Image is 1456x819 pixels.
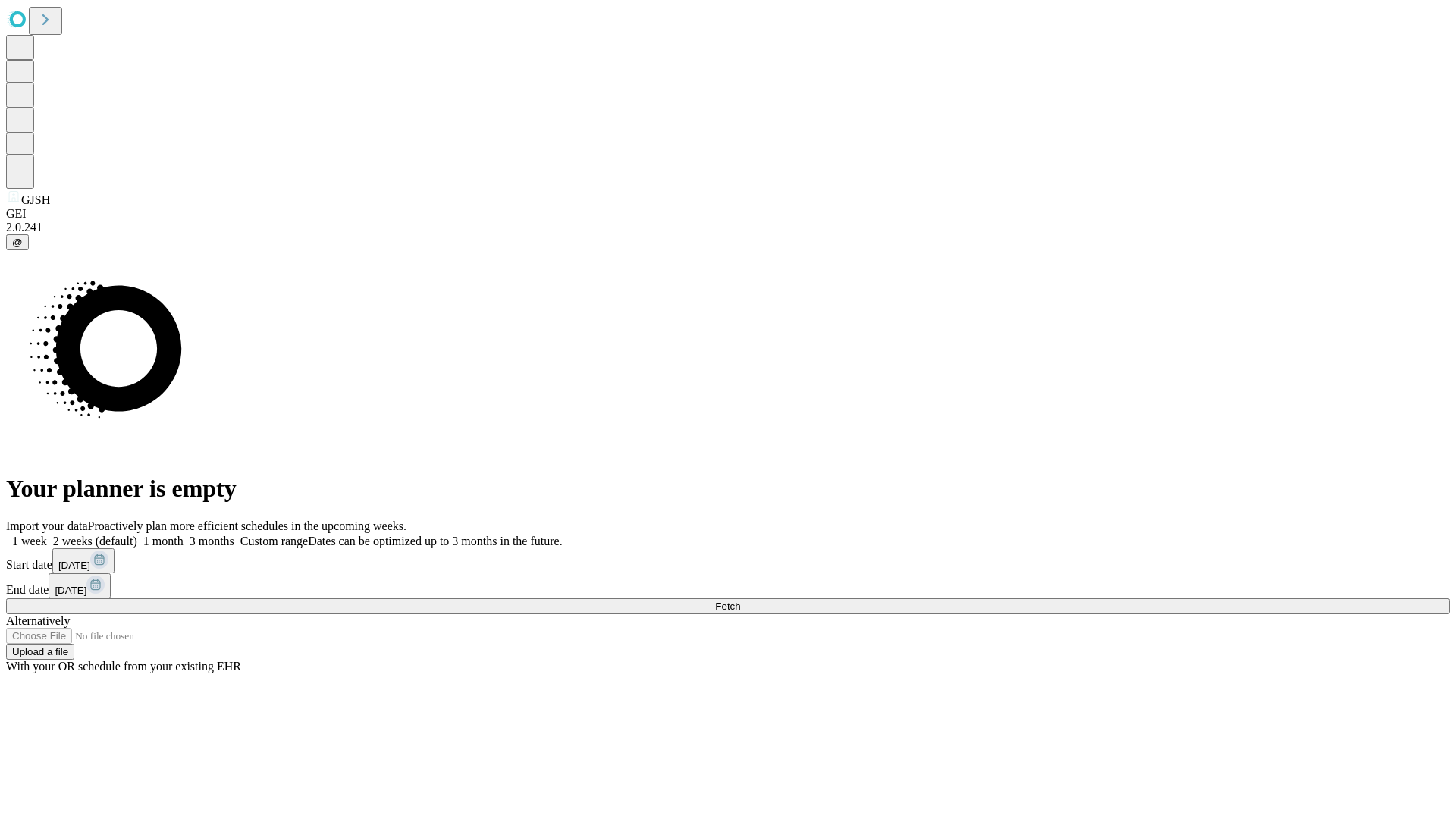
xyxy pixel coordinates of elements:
div: End date [6,573,1450,598]
span: Import your data [6,519,88,532]
div: 2.0.241 [6,221,1450,234]
span: With your OR schedule from your existing EHR [6,660,241,673]
span: 3 months [190,535,234,548]
div: Start date [6,548,1450,573]
button: [DATE] [49,573,111,598]
span: Custom range [240,535,308,548]
span: Dates can be optimized up to 3 months in the future. [308,535,562,548]
button: Fetch [6,598,1450,614]
h1: Your planner is empty [6,475,1450,503]
span: 1 month [143,535,184,548]
span: @ [12,237,23,248]
span: Proactively plan more efficient schedules in the upcoming weeks. [88,519,406,532]
span: 1 week [12,535,47,548]
div: GEI [6,207,1450,221]
span: [DATE] [58,560,90,571]
button: Upload a file [6,644,74,660]
span: GJSH [21,193,50,206]
span: [DATE] [55,585,86,596]
span: 2 weeks (default) [53,535,137,548]
span: Alternatively [6,614,70,627]
button: @ [6,234,29,250]
span: Fetch [715,601,740,612]
button: [DATE] [52,548,115,573]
